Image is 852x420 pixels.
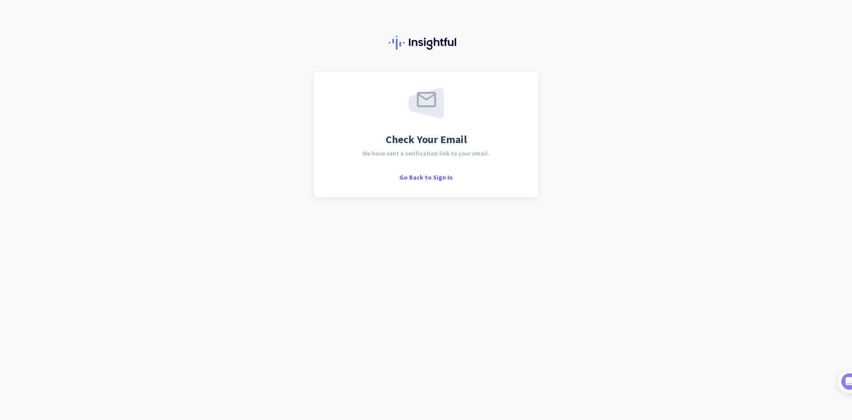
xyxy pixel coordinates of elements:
span: Check Your Email [386,134,467,145]
img: Insightful [389,36,463,50]
span: Go Back to Sign In [399,173,453,181]
span: We have sent a verification link to your email. [363,150,489,156]
img: email-sent [409,88,444,118]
